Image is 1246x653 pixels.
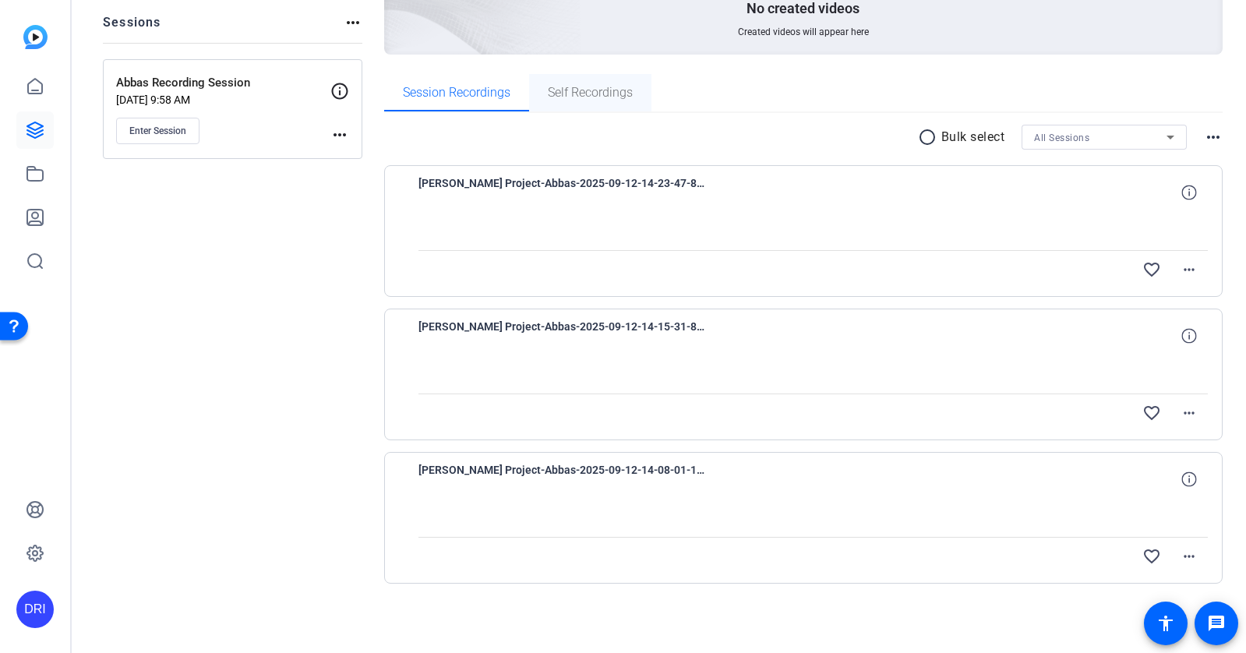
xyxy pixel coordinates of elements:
[1204,128,1223,146] mat-icon: more_horiz
[418,317,707,355] span: [PERSON_NAME] Project-Abbas-2025-09-12-14-15-31-883-0
[1180,404,1198,422] mat-icon: more_horiz
[738,26,869,38] span: Created videos will appear here
[1142,547,1161,566] mat-icon: favorite_border
[1142,404,1161,422] mat-icon: favorite_border
[1142,260,1161,279] mat-icon: favorite_border
[16,591,54,628] div: DRI
[116,118,199,144] button: Enter Session
[403,86,510,99] span: Session Recordings
[918,128,941,146] mat-icon: radio_button_unchecked
[1180,547,1198,566] mat-icon: more_horiz
[1156,614,1175,633] mat-icon: accessibility
[330,125,349,144] mat-icon: more_horiz
[418,174,707,211] span: [PERSON_NAME] Project-Abbas-2025-09-12-14-23-47-874-0
[1180,260,1198,279] mat-icon: more_horiz
[548,86,633,99] span: Self Recordings
[418,461,707,498] span: [PERSON_NAME] Project-Abbas-2025-09-12-14-08-01-188-0
[1034,132,1089,143] span: All Sessions
[116,94,330,106] p: [DATE] 9:58 AM
[941,128,1005,146] p: Bulk select
[23,25,48,49] img: blue-gradient.svg
[1207,614,1226,633] mat-icon: message
[344,13,362,32] mat-icon: more_horiz
[116,74,330,92] p: Abbas Recording Session
[129,125,186,137] span: Enter Session
[103,13,161,43] h2: Sessions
